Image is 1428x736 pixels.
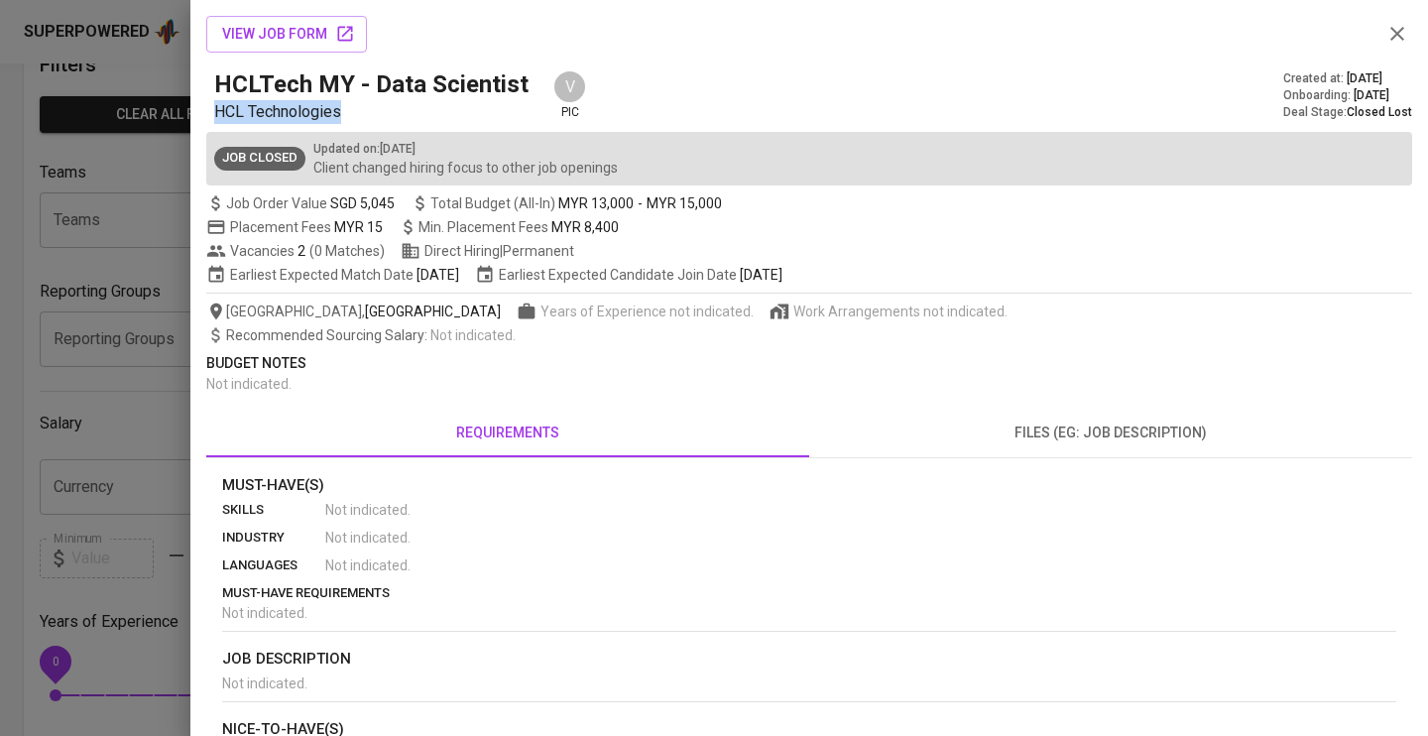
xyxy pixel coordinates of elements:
[647,193,722,213] span: MYR 15,000
[430,327,516,343] span: Not indicated .
[214,102,341,121] span: HCL Technologies
[313,140,618,158] p: Updated on : [DATE]
[295,241,305,261] span: 2
[325,500,411,520] span: Not indicated .
[206,241,385,261] span: Vacancies ( 0 Matches )
[222,474,1396,497] p: Must-Have(s)
[222,22,351,47] span: view job form
[793,302,1008,321] span: Work Arrangements not indicated.
[214,149,305,168] span: Job Closed
[1354,87,1389,104] span: [DATE]
[475,265,782,285] span: Earliest Expected Candidate Join Date
[1347,105,1412,119] span: Closed Lost
[206,353,1412,374] p: Budget Notes
[325,555,411,575] span: Not indicated .
[418,219,619,235] span: Min. Placement Fees
[552,69,587,104] div: V
[206,302,501,321] span: [GEOGRAPHIC_DATA] ,
[214,68,529,100] h5: HCLTech MY - Data Scientist
[1283,70,1412,87] div: Created at :
[334,219,383,235] span: MYR 15
[222,555,325,575] p: languages
[325,528,411,548] span: Not indicated .
[226,327,430,343] span: Recommended Sourcing Salary :
[222,583,1396,603] p: must-have requirements
[222,675,307,691] span: Not indicated .
[313,158,618,178] p: Client changed hiring focus to other job openings
[206,376,292,392] span: Not indicated .
[206,265,459,285] span: Earliest Expected Match Date
[821,421,1400,445] span: files (eg: job description)
[638,193,643,213] span: -
[558,193,634,213] span: MYR 13,000
[552,69,587,121] div: pic
[206,193,395,213] span: Job Order Value
[330,193,395,213] span: SGD 5,045
[222,500,325,520] p: skills
[218,421,797,445] span: requirements
[1283,87,1412,104] div: Onboarding :
[365,302,501,321] span: [GEOGRAPHIC_DATA]
[1283,104,1412,121] div: Deal Stage :
[551,219,619,235] span: MYR 8,400
[222,605,307,621] span: Not indicated .
[222,528,325,548] p: industry
[206,16,367,53] button: view job form
[401,241,574,261] span: Direct Hiring | Permanent
[416,265,459,285] span: [DATE]
[540,302,754,321] span: Years of Experience not indicated.
[411,193,722,213] span: Total Budget (All-In)
[230,219,383,235] span: Placement Fees
[222,648,1396,671] p: job description
[1347,70,1382,87] span: [DATE]
[740,265,782,285] span: [DATE]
